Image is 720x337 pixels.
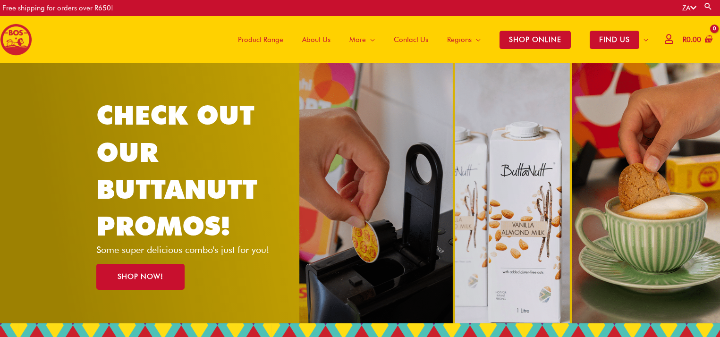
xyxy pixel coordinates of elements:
[340,16,384,63] a: More
[349,25,366,54] span: More
[96,245,286,254] p: Some super delicious combo's just for you!
[293,16,340,63] a: About Us
[681,29,713,51] a: View Shopping Cart, empty
[682,4,696,12] a: ZA
[221,16,658,63] nav: Site Navigation
[500,31,571,49] span: SHOP ONLINE
[238,25,283,54] span: Product Range
[438,16,490,63] a: Regions
[96,264,185,290] a: SHOP NOW!
[384,16,438,63] a: Contact Us
[302,25,330,54] span: About Us
[394,25,428,54] span: Contact Us
[229,16,293,63] a: Product Range
[118,273,163,280] span: SHOP NOW!
[683,35,686,44] span: R
[590,31,639,49] span: FIND US
[683,35,701,44] bdi: 0.00
[490,16,580,63] a: SHOP ONLINE
[96,99,257,242] a: CHECK OUT OUR BUTTANUTT PROMOS!
[703,2,713,11] a: Search button
[447,25,472,54] span: Regions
